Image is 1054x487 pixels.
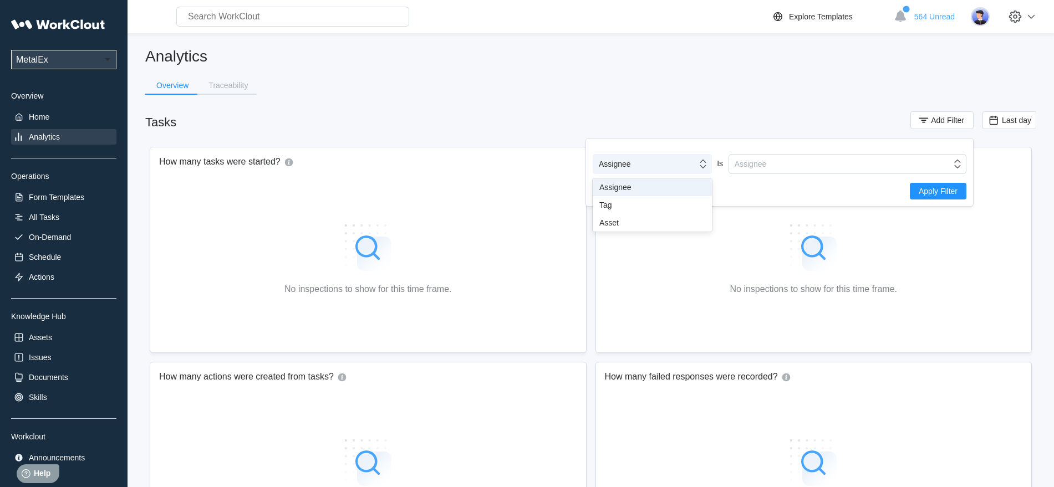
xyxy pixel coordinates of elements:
[730,284,897,294] div: No inspections to show for this time frame.
[11,229,116,245] a: On-Demand
[29,453,85,462] div: Announcements
[29,373,68,382] div: Documents
[712,154,729,173] div: Is
[29,273,54,281] div: Actions
[910,183,966,199] button: Apply Filter
[284,284,451,294] div: No inspections to show for this time frame.
[208,81,248,89] div: Traceability
[11,209,116,225] a: All Tasks
[29,213,59,222] div: All Tasks
[11,91,116,100] div: Overview
[11,389,116,405] a: Skills
[29,193,84,202] div: Form Templates
[931,116,964,124] span: Add Filter
[197,77,257,94] button: Traceability
[771,10,888,23] a: Explore Templates
[29,393,47,402] div: Skills
[11,370,116,385] a: Documents
[29,112,49,121] div: Home
[11,172,116,181] div: Operations
[599,160,631,168] div: Assignee
[11,450,116,465] a: Announcements
[11,350,116,365] a: Issues
[156,81,189,89] div: Overview
[11,249,116,265] a: Schedule
[11,330,116,345] a: Assets
[29,353,51,362] div: Issues
[159,371,334,383] h2: How many actions were created from tasks?
[11,269,116,285] a: Actions
[11,189,116,205] a: Form Templates
[176,7,409,27] input: Search WorkClout
[789,12,853,21] div: Explore Templates
[145,47,1036,66] h2: Analytics
[599,183,705,192] div: Assignee
[11,129,116,145] a: Analytics
[919,187,958,195] span: Apply Filter
[29,253,61,262] div: Schedule
[145,77,197,94] button: Overview
[29,233,71,242] div: On-Demand
[914,12,955,21] span: 564 Unread
[971,7,990,26] img: user-5.png
[11,109,116,125] a: Home
[599,218,705,227] div: Asset
[145,115,176,130] div: Tasks
[1002,116,1031,125] span: Last day
[29,333,52,342] div: Assets
[11,312,116,321] div: Knowledge Hub
[29,132,60,141] div: Analytics
[605,371,778,383] h2: How many failed responses were recorded?
[910,111,974,129] button: Add Filter
[735,160,767,168] div: Assignee
[11,432,116,441] div: Workclout
[599,201,705,209] div: Tag
[159,156,281,168] h2: How many tasks were started?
